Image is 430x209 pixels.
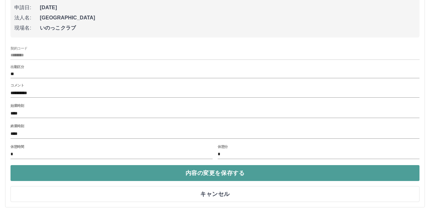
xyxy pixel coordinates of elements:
[11,124,24,129] label: 終業時刻
[11,144,24,149] label: 休憩時間
[11,83,24,88] label: コメント
[11,186,419,202] button: キャンセル
[40,24,416,32] span: いのっこクラブ
[11,103,24,108] label: 始業時刻
[40,4,416,11] span: [DATE]
[14,24,40,32] span: 現場名:
[11,46,27,51] label: 契約コード
[14,4,40,11] span: 申請日:
[14,14,40,22] span: 法人名:
[218,144,228,149] label: 休憩分
[11,165,419,181] button: 内容の変更を保存する
[11,65,24,69] label: 出勤区分
[40,14,416,22] span: [GEOGRAPHIC_DATA]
